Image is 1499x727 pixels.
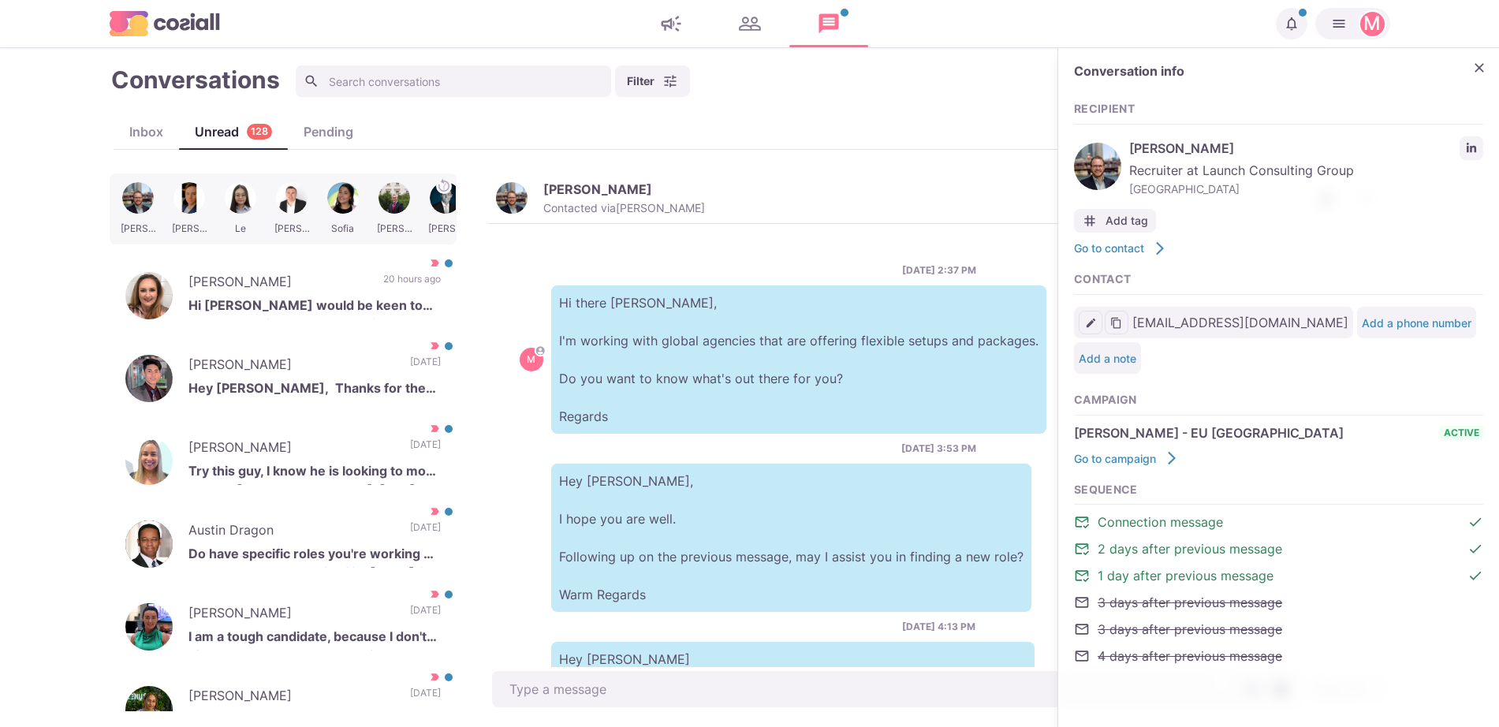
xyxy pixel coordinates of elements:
img: Millie Cossins [125,438,173,485]
button: Filter [615,65,690,97]
span: Recruiter at Launch Consulting Group [1129,161,1483,180]
button: Brennan Stieber[PERSON_NAME]Contacted via[PERSON_NAME] [496,181,705,215]
span: 3 days after previous message [1098,593,1282,612]
p: Contacted via [PERSON_NAME] [543,201,705,215]
div: Pending [288,122,369,141]
h2: Conversation info [1074,64,1460,79]
img: Geraldine Morgan [125,272,173,319]
span: [EMAIL_ADDRESS][DOMAIN_NAME] [1132,313,1348,332]
h3: Campaign [1074,393,1483,407]
span: [PERSON_NAME] [1129,139,1452,158]
button: Close [1467,56,1491,80]
a: Go to campaign [1074,450,1180,466]
p: I am a tough candidate, because I don't bill huge amounts. Reason being, most of my work is secre... [188,627,441,651]
p: [DATE] [410,438,441,461]
svg: avatar [535,346,544,355]
button: Copy [1105,311,1128,334]
p: [PERSON_NAME] [188,438,394,461]
p: 128 [251,125,268,140]
p: Hey [PERSON_NAME], I hope you are well. Following up on the previous message, may I assist you in... [551,464,1031,612]
div: Martin [1363,14,1381,33]
a: Go to contact [1074,240,1168,256]
p: [DATE] [410,603,441,627]
span: 3 days after previous message [1098,620,1282,639]
img: Natasha Francis [125,603,173,651]
p: Hi [PERSON_NAME] would be keen to have a call with you. Are you free [DATE]? [PERSON_NAME] [188,296,441,319]
p: Hey [PERSON_NAME], Thanks for the outreach I am happy to stay connected currently havent put too ... [188,378,441,402]
a: LinkedIn profile link [1460,136,1483,160]
span: [PERSON_NAME] - EU [GEOGRAPHIC_DATA] [1074,423,1344,442]
img: Brennan Stieber [1074,143,1121,190]
span: [GEOGRAPHIC_DATA] [1129,181,1483,197]
div: Unread [179,122,288,141]
img: Matt Vasquez [125,355,173,402]
span: 2 days after previous message [1098,539,1282,558]
span: active [1440,426,1483,440]
p: Do have specific roles you're working on now? What's your availability [DATE] for a call? [188,544,441,568]
button: Add a note [1079,352,1136,365]
div: Inbox [114,122,179,141]
div: Martin [527,355,535,364]
img: Austin Dragon [125,520,173,568]
p: [DATE] 3:53 PM [901,442,976,456]
p: [PERSON_NAME] [543,181,652,197]
p: [DATE] [410,520,441,544]
p: [DATE] 4:13 PM [902,620,975,634]
p: 20 hours ago [383,272,441,296]
span: 4 days after previous message [1098,647,1282,665]
textarea: To enrich screen reader interactions, please activate Accessibility in Grammarly extension settings [492,671,1300,707]
p: Try this guy, I know he is looking to move back to [GEOGRAPHIC_DATA] [URL][DOMAIN_NAME] [188,461,441,485]
span: Connection message [1098,513,1223,531]
img: Brennan Stieber [496,182,528,214]
p: [PERSON_NAME] [188,603,394,627]
button: Martin [1315,8,1390,39]
button: Edit [1079,311,1102,334]
p: [DATE] [410,355,441,378]
input: Search conversations [296,65,611,97]
h1: Conversations [111,65,280,94]
h3: Sequence [1074,483,1483,497]
p: [PERSON_NAME] [188,272,367,296]
img: logo [110,11,220,35]
p: [DATE] [410,686,441,710]
span: 1 day after previous message [1098,566,1273,585]
p: [PERSON_NAME] [188,686,394,710]
button: Notifications [1276,8,1307,39]
h3: Recipient [1074,103,1483,116]
p: Hi there [PERSON_NAME], I'm working with global agencies that are offering flexible setups and pa... [551,285,1046,434]
p: [DATE] 2:37 PM [902,263,976,278]
p: [PERSON_NAME] [188,355,394,378]
h3: Contact [1074,273,1483,286]
button: Add tag [1074,209,1156,233]
p: Austin Dragon [188,520,394,544]
button: Add a phone number [1362,316,1471,330]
